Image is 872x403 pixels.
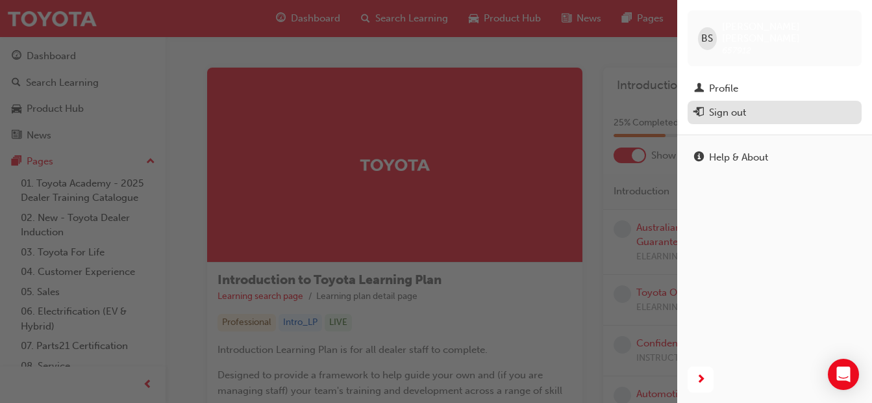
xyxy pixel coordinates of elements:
span: info-icon [694,152,704,164]
span: [PERSON_NAME] [PERSON_NAME] [722,21,851,44]
div: Sign out [709,105,746,120]
span: next-icon [696,372,706,388]
button: Sign out [688,101,862,125]
div: Help & About [709,150,768,165]
span: BS [701,31,713,46]
a: Help & About [688,146,862,170]
span: man-icon [694,83,704,95]
div: Profile [709,81,738,96]
span: 657912 [722,45,751,56]
span: exit-icon [694,107,704,119]
a: Profile [688,77,862,101]
div: Open Intercom Messenger [828,359,859,390]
